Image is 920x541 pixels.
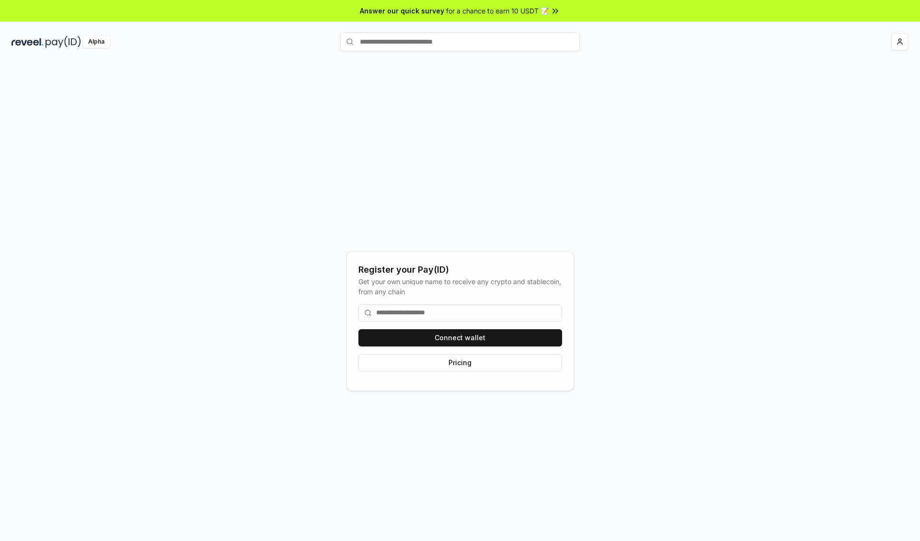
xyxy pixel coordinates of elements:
span: Answer our quick survey [360,6,444,16]
div: Get your own unique name to receive any crypto and stablecoin, from any chain [358,276,562,297]
img: reveel_dark [11,36,44,48]
div: Alpha [83,36,110,48]
span: for a chance to earn 10 USDT 📝 [446,6,549,16]
button: Connect wallet [358,329,562,346]
button: Pricing [358,354,562,371]
div: Register your Pay(ID) [358,263,562,276]
img: pay_id [46,36,81,48]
